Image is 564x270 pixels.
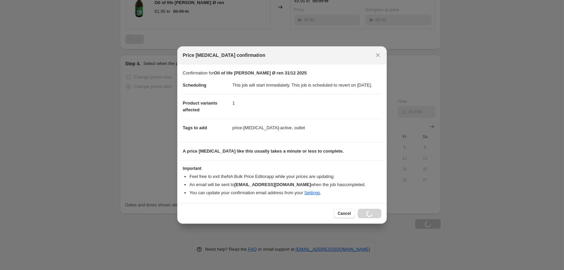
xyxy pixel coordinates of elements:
[183,70,381,76] p: Confirmation for
[338,211,351,216] span: Cancel
[234,182,311,187] b: [EMAIL_ADDRESS][DOMAIN_NAME]
[232,119,381,137] dd: price-[MEDICAL_DATA]-active, outlet
[304,190,320,195] a: Settings
[183,52,265,59] span: Price [MEDICAL_DATA] confirmation
[373,50,383,60] button: Close
[232,94,381,112] dd: 1
[334,209,355,218] button: Cancel
[183,149,344,154] b: A price [MEDICAL_DATA] like this usually takes a minute or less to complete.
[183,100,217,112] span: Product variants affected
[189,181,381,188] li: An email will be sent to when the job has completed .
[189,173,381,180] li: Feel free to exit the NA Bulk Price Editor app while your prices are updating.
[183,83,206,88] span: Scheduling
[189,189,381,196] li: You can update your confirmation email address from your .
[183,166,381,171] h3: Important
[183,125,207,130] span: Tags to add
[232,76,381,94] dd: This job will start immediately. This job is scheduled to revert on [DATE].
[214,70,307,75] b: Oil of life [PERSON_NAME] Ø ren 31/12 2025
